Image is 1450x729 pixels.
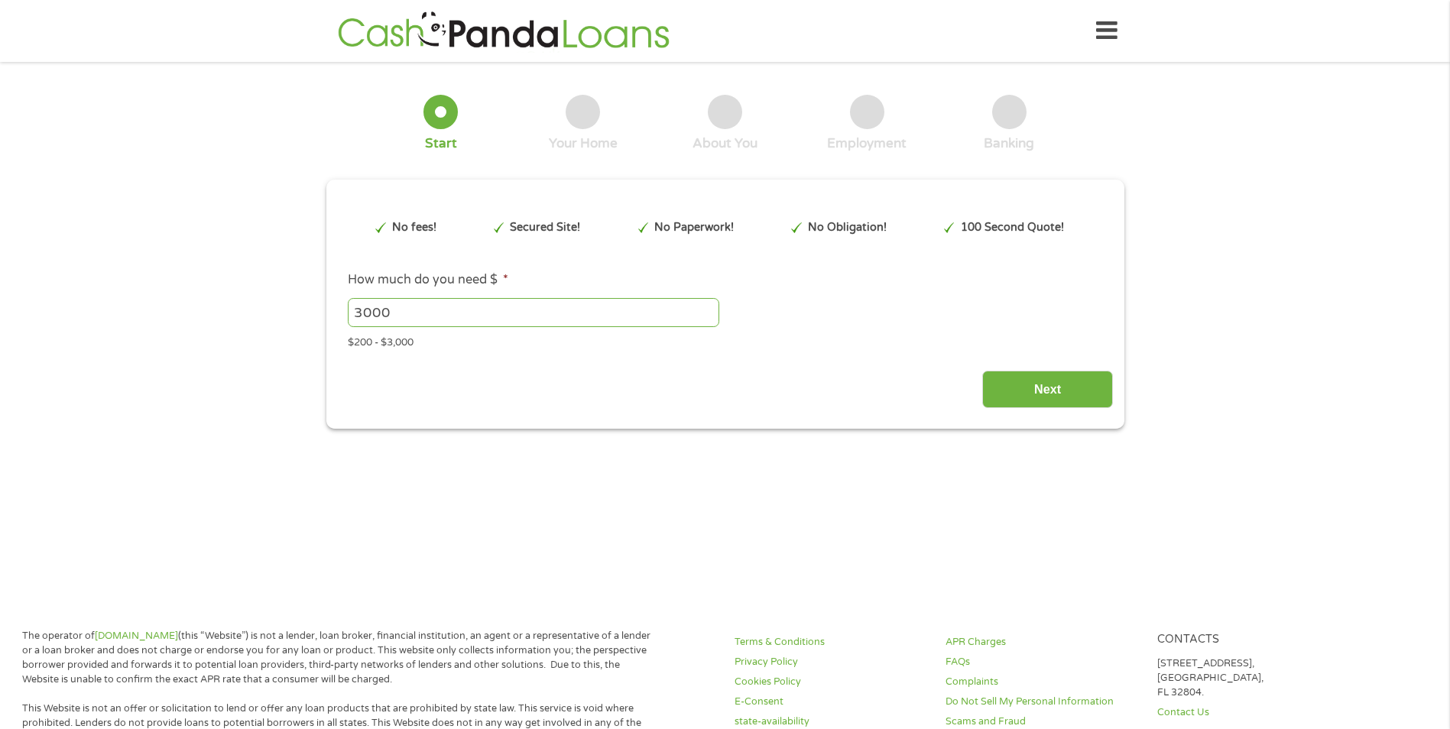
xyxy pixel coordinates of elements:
p: No Obligation! [808,219,887,236]
div: Banking [984,135,1034,152]
div: $200 - $3,000 [348,330,1101,351]
a: Cookies Policy [735,675,927,689]
a: APR Charges [946,635,1138,650]
div: About You [693,135,757,152]
a: Complaints [946,675,1138,689]
div: Employment [827,135,907,152]
div: Your Home [549,135,618,152]
p: No fees! [392,219,436,236]
a: Do Not Sell My Personal Information [946,695,1138,709]
label: How much do you need $ [348,272,508,288]
p: Secured Site! [510,219,580,236]
h4: Contacts [1157,633,1350,647]
p: 100 Second Quote! [961,219,1064,236]
input: Next [982,371,1113,408]
a: E-Consent [735,695,927,709]
a: Privacy Policy [735,655,927,669]
p: [STREET_ADDRESS], [GEOGRAPHIC_DATA], FL 32804. [1157,656,1350,700]
p: The operator of (this “Website”) is not a lender, loan broker, financial institution, an agent or... [22,629,657,687]
p: No Paperwork! [654,219,734,236]
img: GetLoanNow Logo [333,9,674,53]
a: FAQs [946,655,1138,669]
a: [DOMAIN_NAME] [95,630,178,642]
a: Terms & Conditions [735,635,927,650]
div: Start [425,135,457,152]
a: Contact Us [1157,705,1350,720]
